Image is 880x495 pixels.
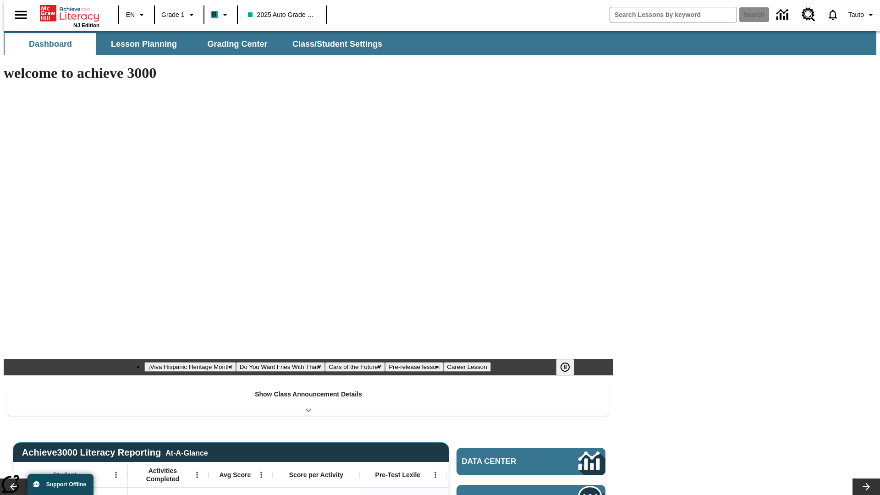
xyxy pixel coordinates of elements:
a: Home [40,4,99,22]
div: Home [40,3,99,28]
button: Grading Center [192,33,283,55]
button: Slide 1 ¡Viva Hispanic Heritage Month! [144,362,236,372]
span: Grade 1 [161,10,185,20]
button: Open Menu [254,468,268,482]
span: B [212,9,217,20]
span: Score per Activity [289,471,344,479]
p: Show Class Announcement Details [255,390,362,399]
button: Profile/Settings [845,6,880,23]
span: Support Offline [46,481,86,488]
span: Tauto [848,10,864,20]
div: SubNavbar [4,33,390,55]
a: Notifications [821,3,845,27]
button: Slide 4 Pre-release lesson [385,362,443,372]
button: Pause [556,359,574,375]
div: At-A-Glance [165,447,208,457]
a: Data Center [771,2,796,27]
span: 2025 Auto Grade 1 A [248,10,316,20]
button: Lesson carousel, Next [852,478,880,495]
button: Slide 5 Career Lesson [443,362,490,372]
button: Open Menu [190,468,204,482]
button: Class/Student Settings [285,33,390,55]
button: Slide 2 Do You Want Fries With That? [236,362,325,372]
div: Pause [556,359,583,375]
div: Show Class Announcement Details [8,384,609,416]
button: Open Menu [429,468,442,482]
button: Open side menu [7,1,34,28]
span: NJ Edition [73,22,99,28]
span: Pre-Test Lexile [375,471,421,479]
button: Lesson Planning [98,33,190,55]
button: Grade: Grade 1, Select a grade [158,6,201,23]
span: EN [126,10,135,20]
span: Achieve3000 Literacy Reporting [22,447,208,458]
button: Boost Class color is teal. Change class color [207,6,234,23]
button: Language: EN, Select a language [122,6,151,23]
a: Resource Center, Will open in new tab [796,2,821,27]
button: Dashboard [5,33,96,55]
a: Data Center [456,448,605,475]
button: Open Menu [109,468,123,482]
button: Support Offline [27,474,93,495]
body: Maximum 600 characters Press Escape to exit toolbar Press Alt + F10 to reach toolbar [4,7,134,16]
span: Data Center [462,457,548,466]
div: SubNavbar [4,31,876,55]
span: Student [53,471,77,479]
h1: welcome to achieve 3000 [4,65,613,82]
span: Avg Score [219,471,251,479]
button: Slide 3 Cars of the Future? [325,362,385,372]
input: search field [610,7,737,22]
span: Activities Completed [132,467,193,483]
